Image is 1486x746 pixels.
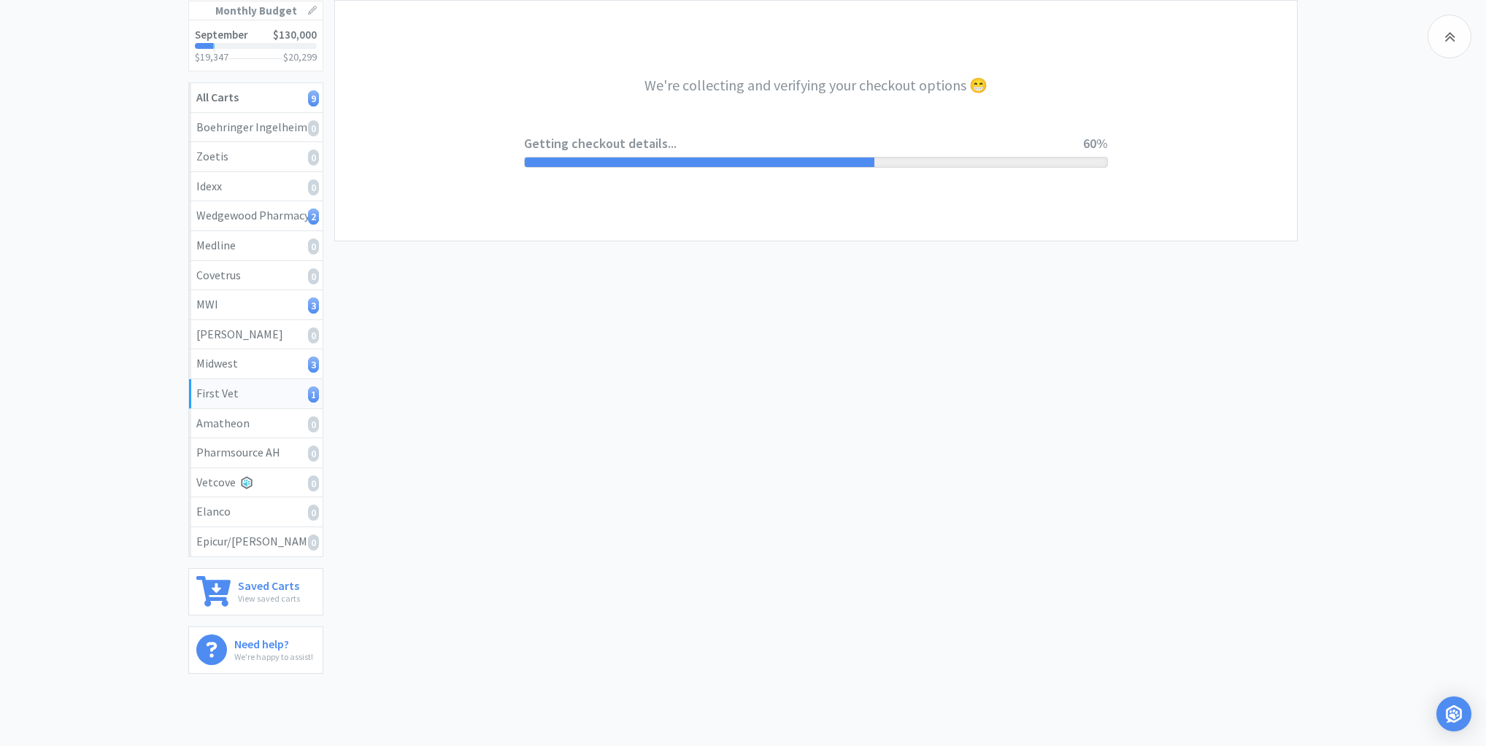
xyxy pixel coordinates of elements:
[308,90,319,106] i: 9
[189,379,323,409] a: First Vet1
[196,354,315,373] div: Midwest
[308,298,319,314] i: 3
[189,231,323,261] a: Medline0
[196,266,315,285] div: Covetrus
[524,74,1108,97] h3: We're collecting and verifying your checkout options 😁
[196,414,315,433] div: Amatheon
[308,120,319,136] i: 0
[1083,135,1108,152] span: 60%
[196,177,315,196] div: Idexx
[196,90,239,104] strong: All Carts
[189,113,323,143] a: Boehringer Ingelheim0
[308,209,319,225] i: 2
[196,295,315,314] div: MWI
[234,634,313,650] h6: Need help?
[196,236,315,255] div: Medline
[196,206,315,225] div: Wedgewood Pharmacy
[189,409,323,439] a: Amatheon0
[189,201,323,231] a: Wedgewood Pharmacy2
[308,475,319,491] i: 0
[308,149,319,166] i: 0
[189,290,323,320] a: MWI3
[238,591,300,605] p: View saved carts
[308,535,319,551] i: 0
[283,52,317,62] h3: $
[189,349,323,379] a: Midwest3
[196,473,315,492] div: Vetcove
[189,438,323,468] a: Pharmsource AH0
[189,527,323,556] a: Epicur/[PERSON_NAME]0
[195,29,248,40] h2: September
[196,384,315,403] div: First Vet
[308,386,319,403] i: 1
[234,650,313,664] p: We're happy to assist!
[189,468,323,498] a: Vetcove0
[196,532,315,551] div: Epicur/[PERSON_NAME]
[308,446,319,462] i: 0
[196,147,315,166] div: Zoetis
[188,568,323,615] a: Saved CartsView saved carts
[189,320,323,350] a: [PERSON_NAME]0
[196,443,315,462] div: Pharmsource AH
[308,416,319,432] i: 0
[189,497,323,527] a: Elanco0
[189,83,323,113] a: All Carts9
[189,261,323,291] a: Covetrus0
[189,172,323,202] a: Idexx0
[195,50,228,63] span: $19,347
[308,357,319,373] i: 3
[189,20,323,71] a: September$130,000$19,347$20,299
[1436,696,1471,731] div: Open Intercom Messenger
[524,133,1083,155] span: Getting checkout details...
[288,50,317,63] span: 20,299
[189,1,323,20] h1: Monthly Budget
[238,576,300,591] h6: Saved Carts
[308,179,319,195] i: 0
[308,505,319,521] i: 0
[308,238,319,255] i: 0
[196,502,315,521] div: Elanco
[273,28,317,42] span: $130,000
[308,327,319,343] i: 0
[196,325,315,344] div: [PERSON_NAME]
[196,118,315,137] div: Boehringer Ingelheim
[189,142,323,172] a: Zoetis0
[308,268,319,284] i: 0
